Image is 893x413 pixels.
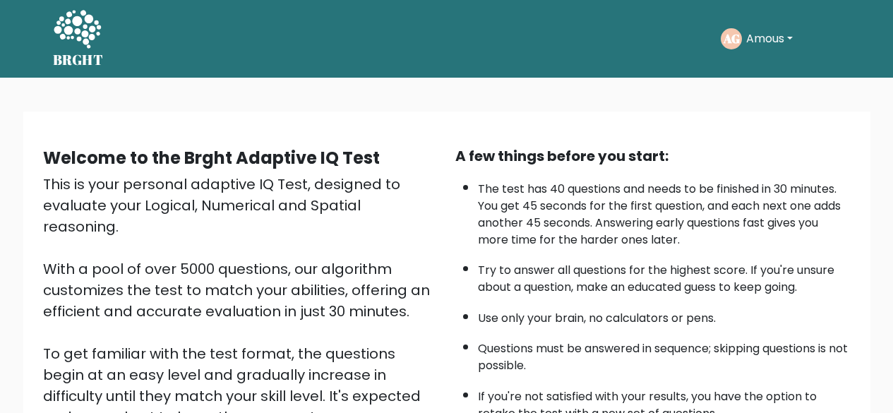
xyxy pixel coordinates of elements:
button: Amous [742,30,797,48]
div: A few things before you start: [455,145,851,167]
li: Use only your brain, no calculators or pens. [478,303,851,327]
h5: BRGHT [53,52,104,68]
li: The test has 40 questions and needs to be finished in 30 minutes. You get 45 seconds for the firs... [478,174,851,249]
b: Welcome to the Brght Adaptive IQ Test [43,146,380,169]
li: Try to answer all questions for the highest score. If you're unsure about a question, make an edu... [478,255,851,296]
text: AG [722,30,739,47]
li: Questions must be answered in sequence; skipping questions is not possible. [478,333,851,374]
a: BRGHT [53,6,104,72]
